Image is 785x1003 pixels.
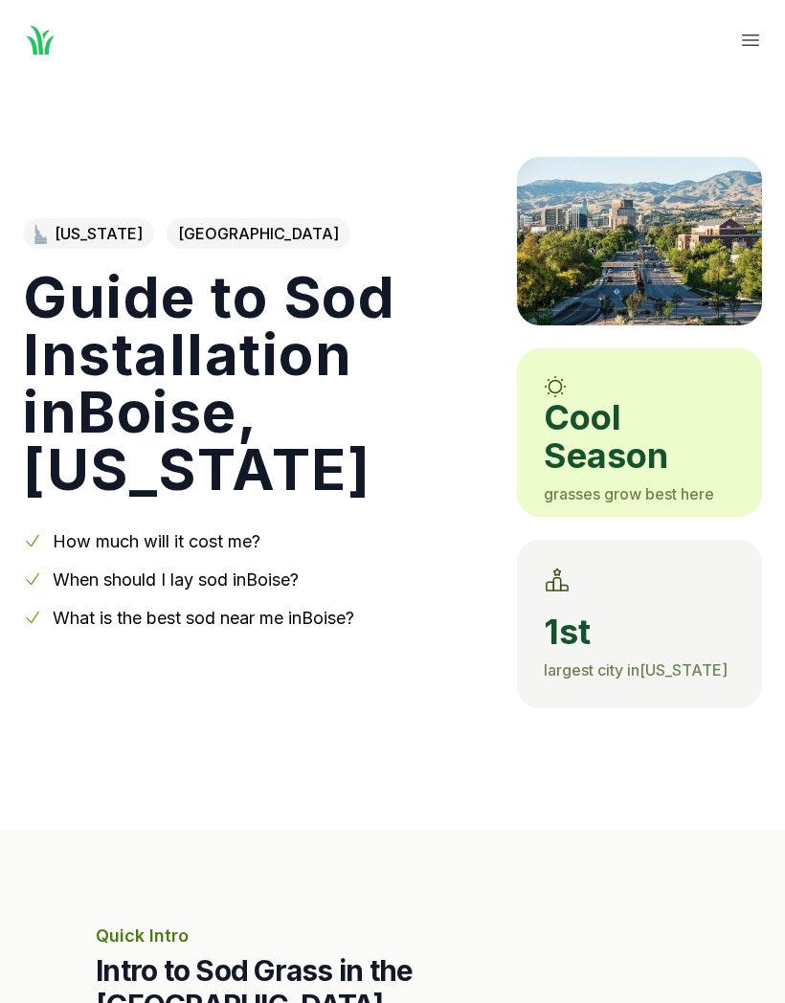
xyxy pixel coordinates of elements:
[544,613,735,651] span: 1st
[96,923,689,949] p: Quick Intro
[23,268,486,498] h1: Guide to Sod Installation in Boise , [US_STATE]
[34,225,47,244] img: Idaho state outline
[23,218,154,249] a: [US_STATE]
[517,157,762,325] img: A picture of Boise
[53,569,299,590] a: When should I lay sod inBoise?
[544,660,728,680] span: largest city in [US_STATE]
[544,484,714,503] span: grasses grow best here
[167,218,350,249] span: [GEOGRAPHIC_DATA]
[544,398,735,475] span: cool season
[53,608,354,628] a: What is the best sod near me inBoise?
[53,531,260,551] a: How much will it cost me?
